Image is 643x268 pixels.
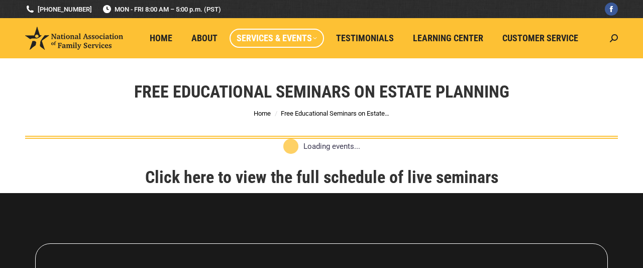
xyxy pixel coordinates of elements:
span: Customer Service [502,33,578,44]
img: National Association of Family Services [25,27,123,50]
a: Click here to view the full schedule of live seminars [145,167,498,187]
p: Loading events... [303,141,360,152]
a: Customer Service [495,29,585,48]
a: Home [143,29,179,48]
a: Learning Center [406,29,490,48]
h1: Free Educational Seminars on Estate Planning [134,80,509,103]
span: Free Educational Seminars on Estate… [281,110,389,117]
span: MON - FRI 8:00 AM – 5:00 p.m. (PST) [102,5,221,14]
span: Home [150,33,172,44]
a: [PHONE_NUMBER] [25,5,92,14]
a: About [184,29,225,48]
span: Learning Center [413,33,483,44]
span: About [191,33,218,44]
a: Testimonials [329,29,401,48]
span: Testimonials [336,33,394,44]
a: Home [254,110,271,117]
a: Facebook page opens in new window [605,3,618,16]
span: Services & Events [237,33,317,44]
